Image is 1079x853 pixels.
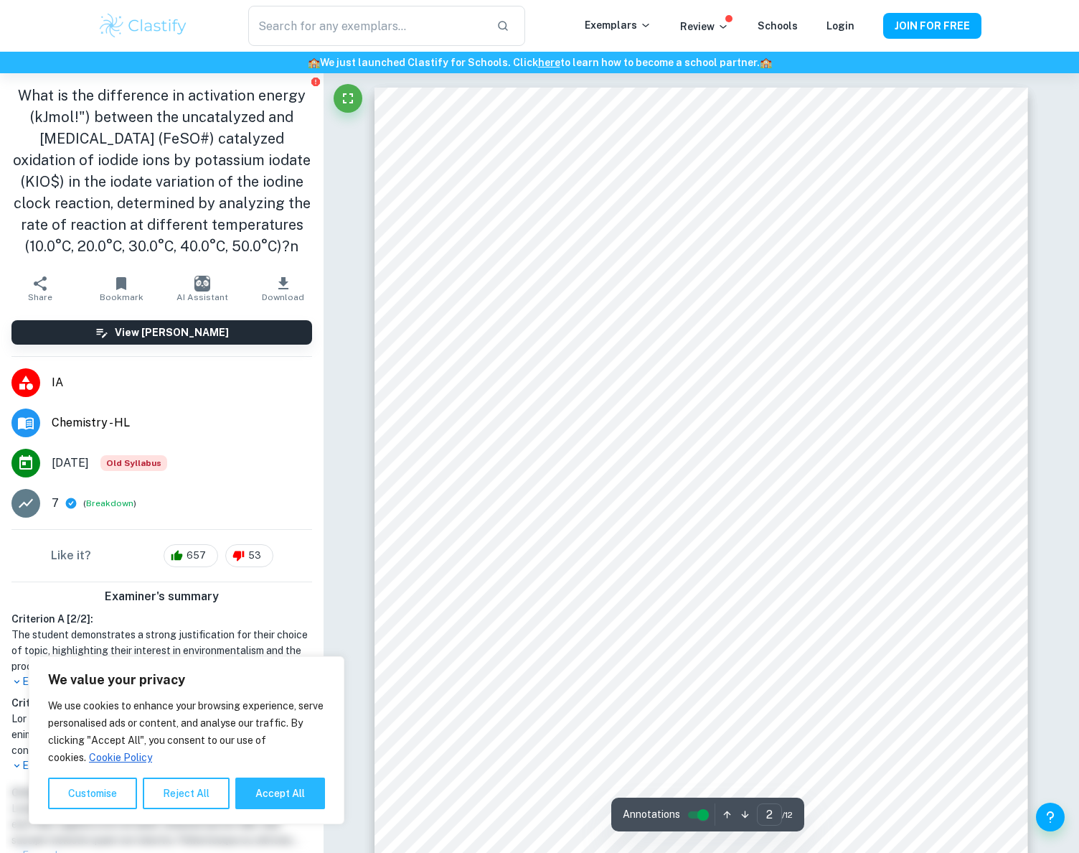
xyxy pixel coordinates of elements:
h6: We just launched Clastify for Schools. Click to learn how to become a school partner. [3,55,1076,70]
button: Bookmark [81,269,162,309]
div: Starting from the May 2025 session, the Chemistry IA requirements have changed. It's OK to refer ... [100,455,167,471]
span: Chemistry - HL [52,414,312,432]
h1: Lor ipsumdo sitametc a elitsed doe temporin utlaboreetd ma ali enim admin, veniamq nostrud exe ul... [11,711,312,758]
h6: Criterion B [ 5 / 6 ]: [11,695,312,711]
h1: What is the difference in activation energy (kJmol!") between the uncatalyzed and [MEDICAL_DATA] ... [11,85,312,257]
p: We value your privacy [48,671,325,689]
div: 657 [164,544,218,567]
span: ( ) [83,497,136,511]
p: Expand [11,674,312,689]
span: Share [28,292,52,302]
span: 🏫 [308,57,320,68]
p: We use cookies to enhance your browsing experience, serve personalised ads or content, and analys... [48,697,325,766]
h6: Like it? [51,547,91,564]
span: IA [52,374,312,391]
span: 657 [179,549,214,563]
button: View [PERSON_NAME] [11,320,312,345]
span: Annotations [623,807,680,822]
div: We value your privacy [29,656,344,824]
a: Cookie Policy [88,751,153,764]
input: Search for any exemplars... [248,6,485,46]
button: JOIN FOR FREE [883,13,981,39]
button: Accept All [235,778,325,809]
span: 53 [240,549,269,563]
h6: Criterion A [ 2 / 2 ]: [11,611,312,627]
span: Download [262,292,304,302]
button: AI Assistant [162,269,243,309]
button: Fullscreen [334,84,362,113]
p: Review [680,19,729,34]
img: AI Assistant [194,276,210,292]
button: Customise [48,778,137,809]
span: 🏫 [760,57,772,68]
h1: The student demonstrates a strong justification for their choice of topic, highlighting their int... [11,627,312,674]
h6: View [PERSON_NAME] [115,325,229,340]
span: / 12 [782,808,793,821]
p: Expand [11,758,312,773]
span: Old Syllabus [100,455,167,471]
p: 7 [52,495,59,512]
button: Breakdown [86,497,133,510]
span: AI Assistant [176,292,228,302]
a: Login [826,20,854,32]
span: Bookmark [100,292,143,302]
button: Report issue [310,76,321,87]
button: Help and Feedback [1036,803,1065,831]
h6: Examiner's summary [6,588,318,605]
a: here [538,57,560,68]
img: Clastify logo [98,11,189,40]
div: 53 [225,544,273,567]
p: Exemplars [585,17,651,33]
span: [DATE] [52,455,89,472]
button: Download [242,269,324,309]
button: Reject All [143,778,230,809]
a: Schools [758,20,798,32]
